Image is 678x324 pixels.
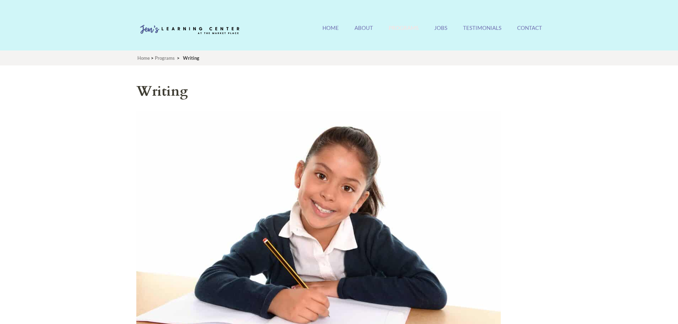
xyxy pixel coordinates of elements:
a: About [354,25,373,40]
h1: Writing [136,81,531,102]
span: > [177,55,180,61]
a: Home [137,55,150,61]
a: Programs [155,55,175,61]
a: Home [322,25,339,40]
a: Contact [517,25,542,40]
a: Testimonials [463,25,501,40]
span: > [151,55,154,61]
a: Jobs [434,25,447,40]
a: Programs [389,25,419,40]
img: Jen's Learning Center Logo Transparent [136,19,243,41]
